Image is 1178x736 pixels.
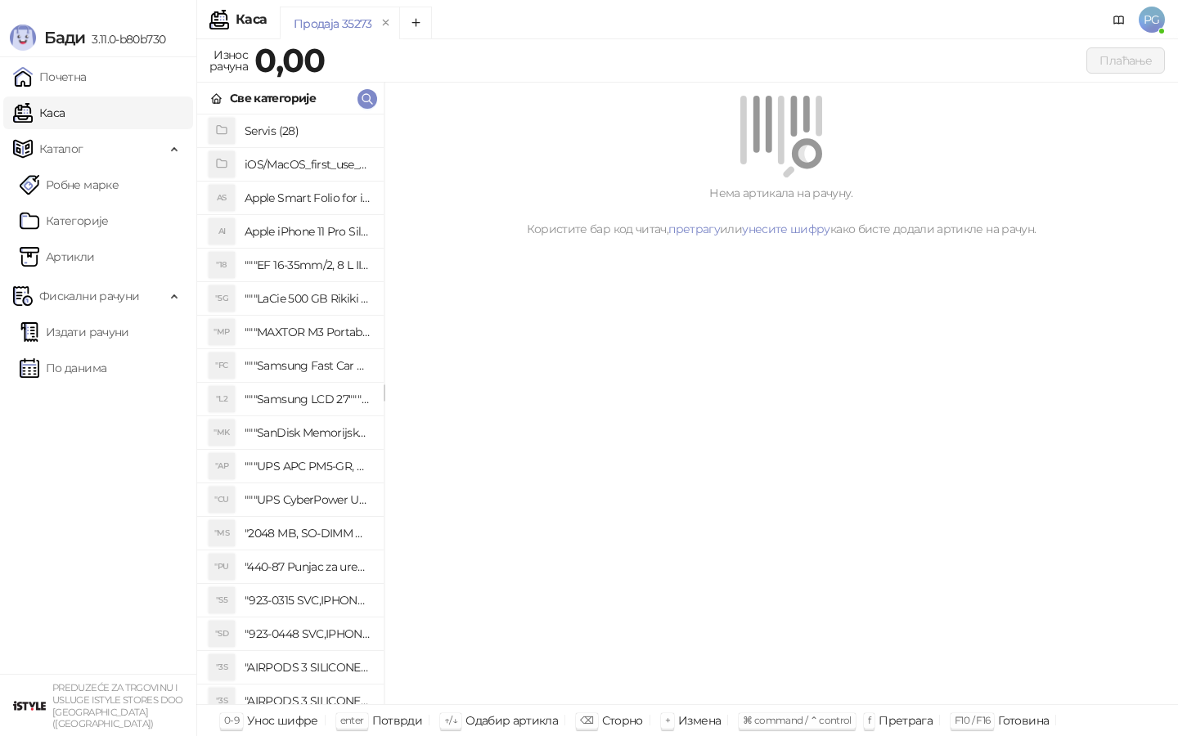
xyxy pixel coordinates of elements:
h4: "923-0315 SVC,IPHONE 5/5S BATTERY REMOVAL TRAY Držač za iPhone sa kojim se otvara display [245,587,371,613]
div: "3S [209,654,235,680]
div: Претрага [879,710,933,731]
span: 3.11.0-b80b730 [85,32,165,47]
h4: iOS/MacOS_first_use_assistance (4) [245,151,371,177]
div: Сторно [602,710,643,731]
div: "SD [209,621,235,647]
span: Бади [44,28,85,47]
div: "18 [209,252,235,278]
div: Све категорије [230,89,316,107]
span: + [665,714,670,726]
div: "L2 [209,386,235,412]
div: "3S [209,688,235,714]
a: унесите шифру [742,222,830,236]
div: Продаја 35273 [294,15,372,33]
a: ArtikliАртикли [20,240,95,273]
span: PG [1139,7,1165,33]
div: Измена [678,710,721,731]
a: Издати рачуни [20,316,129,348]
h4: """LaCie 500 GB Rikiki USB 3.0 / Ultra Compact & Resistant aluminum / USB 3.0 / 2.5""""""" [245,285,371,312]
div: "5G [209,285,235,312]
h4: "AIRPODS 3 SILICONE CASE BLUE" [245,688,371,714]
div: Унос шифре [247,710,318,731]
div: AS [209,185,235,211]
h4: """Samsung LCD 27"""" C27F390FHUXEN""" [245,386,371,412]
div: Каса [236,13,267,26]
span: Каталог [39,132,83,165]
div: Одабир артикла [465,710,558,731]
h4: """SanDisk Memorijska kartica 256GB microSDXC sa SD adapterom SDSQXA1-256G-GN6MA - Extreme PLUS, ... [245,420,371,446]
div: "PU [209,554,235,580]
button: Add tab [399,7,432,39]
h4: Servis (28) [245,118,371,144]
small: PREDUZEĆE ZA TRGOVINU I USLUGE ISTYLE STORES DOO [GEOGRAPHIC_DATA] ([GEOGRAPHIC_DATA]) [52,682,183,729]
strong: 0,00 [254,40,325,80]
span: ⌘ command / ⌃ control [743,714,852,726]
div: Нема артикала на рачуну. Користите бар код читач, или како бисте додали артикле на рачун. [404,184,1158,238]
div: "S5 [209,587,235,613]
div: "FC [209,352,235,379]
span: enter [340,714,364,726]
h4: "923-0448 SVC,IPHONE,TOURQUE DRIVER KIT .65KGF- CM Šrafciger " [245,621,371,647]
h4: Apple iPhone 11 Pro Silicone Case - Black [245,218,371,245]
div: Готовина [998,710,1049,731]
img: 64x64-companyLogo-77b92cf4-9946-4f36-9751-bf7bb5fd2c7d.png [13,689,46,722]
h4: """UPS CyberPower UT650EG, 650VA/360W , line-int., s_uko, desktop""" [245,487,371,513]
h4: "440-87 Punjac za uredjaje sa micro USB portom 4/1, Stand." [245,554,371,580]
div: Износ рачуна [206,44,251,77]
a: Категорије [20,204,109,237]
div: "MS [209,520,235,546]
div: "CU [209,487,235,513]
h4: "AIRPODS 3 SILICONE CASE BLACK" [245,654,371,680]
a: Каса [13,96,65,129]
span: ↑/↓ [444,714,457,726]
a: Робне марке [20,168,119,201]
div: Потврди [372,710,423,731]
div: "AP [209,453,235,479]
a: По данима [20,352,106,384]
span: Фискални рачуни [39,280,139,312]
div: AI [209,218,235,245]
h4: Apple Smart Folio for iPad mini (A17 Pro) - Sage [245,185,371,211]
h4: """MAXTOR M3 Portable 2TB 2.5"""" crni eksterni hard disk HX-M201TCB/GM""" [245,319,371,345]
img: Logo [10,25,36,51]
a: Почетна [13,61,87,93]
h4: """Samsung Fast Car Charge Adapter, brzi auto punja_, boja crna""" [245,352,371,379]
button: Плаћање [1086,47,1165,74]
button: remove [375,16,397,30]
span: f [868,714,870,726]
div: "MP [209,319,235,345]
div: grid [197,114,384,704]
span: F10 / F16 [955,714,990,726]
a: Документација [1106,7,1132,33]
span: 0-9 [224,714,239,726]
span: ⌫ [580,714,593,726]
h4: """EF 16-35mm/2, 8 L III USM""" [245,252,371,278]
h4: """UPS APC PM5-GR, Essential Surge Arrest,5 utic_nica""" [245,453,371,479]
a: претрагу [668,222,720,236]
div: "MK [209,420,235,446]
h4: "2048 MB, SO-DIMM DDRII, 667 MHz, Napajanje 1,8 0,1 V, Latencija CL5" [245,520,371,546]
